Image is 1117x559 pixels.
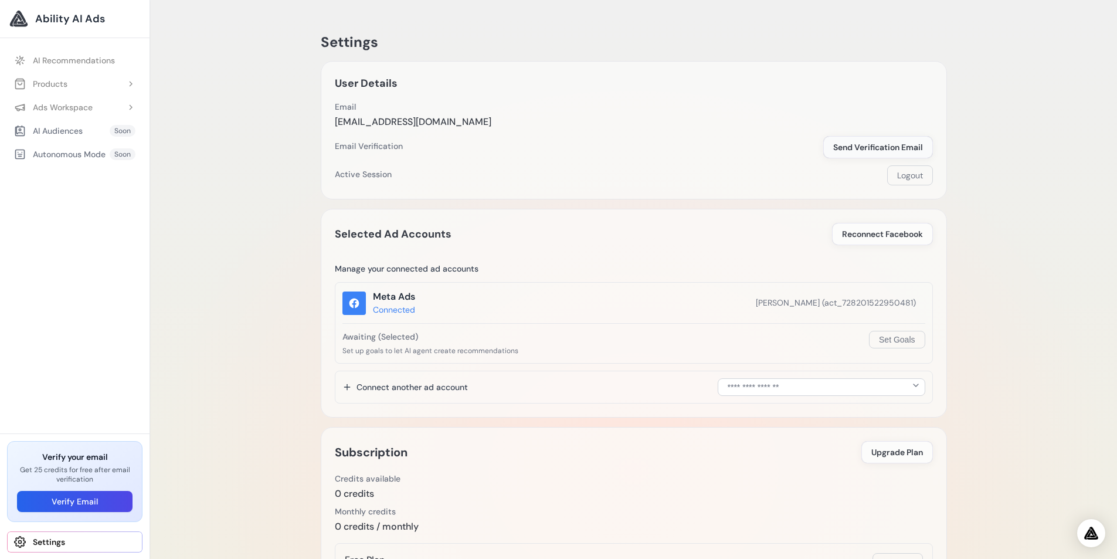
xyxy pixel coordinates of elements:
button: Products [7,73,142,94]
h2: User Details [335,75,398,92]
div: Ads Workspace [14,101,93,113]
span: Reconnect Facebook [842,228,923,240]
button: Verify Email [17,491,133,512]
button: Send Verification Email [823,136,933,158]
a: AI Recommendations [7,50,142,71]
button: Upgrade Plan [861,441,933,463]
div: 0 credits / monthly [335,520,419,534]
div: Active Session [335,168,392,180]
div: 0 credits [335,487,400,501]
a: Ability AI Ads [9,9,140,28]
span: Send Verification Email [833,141,923,153]
div: Open Intercom Messenger [1077,519,1105,547]
div: Autonomous Mode [14,148,106,160]
button: Reconnect Facebook [832,223,933,245]
a: Settings [7,531,142,553]
span: Soon [110,125,135,137]
h1: Settings [321,33,947,52]
h3: Verify your email [17,451,133,463]
button: Logout [887,165,933,185]
span: Ability AI Ads [35,11,105,27]
button: Ads Workspace [7,97,142,118]
div: AI Audiences [14,125,83,137]
p: Get 25 credits for free after email verification [17,465,133,484]
div: Credits available [335,473,400,485]
h2: Subscription [335,443,408,462]
span: Soon [110,148,135,160]
div: Email [335,101,491,113]
div: Email Verification [335,140,403,152]
span: Upgrade Plan [871,446,923,458]
h2: Selected Ad Accounts [335,226,451,242]
div: Products [14,78,67,90]
div: Monthly credits [335,506,419,517]
div: [EMAIL_ADDRESS][DOMAIN_NAME] [335,115,491,129]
